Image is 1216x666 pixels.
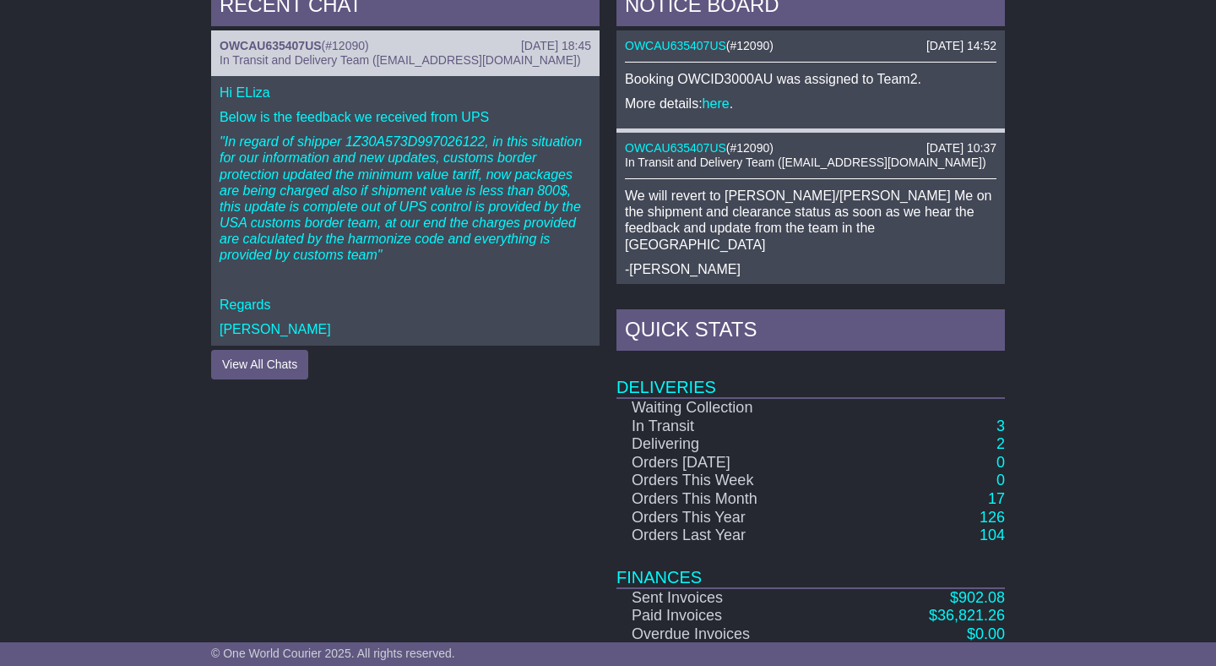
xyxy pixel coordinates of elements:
[616,472,852,490] td: Orders This Week
[211,350,308,379] button: View All Chats
[220,297,591,313] p: Regards
[625,261,996,277] p: -[PERSON_NAME]
[625,141,726,155] a: OWCAU635407US
[616,398,852,418] td: Waiting Collection
[220,109,591,125] p: Below is the feedback we received from UPS
[616,490,852,509] td: Orders This Month
[616,607,852,625] td: Paid Invoices
[220,39,591,53] div: ( )
[616,545,1005,588] td: Finances
[703,96,730,111] a: here
[967,625,1005,642] a: $0.00
[625,71,996,87] p: Booking OWCID3000AU was assigned to Team2.
[616,509,852,527] td: Orders This Year
[220,321,591,337] p: [PERSON_NAME]
[220,39,322,52] a: OWCAU635407US
[616,454,852,472] td: Orders [DATE]
[730,39,770,52] span: #12090
[211,647,455,660] span: © One World Courier 2025. All rights reserved.
[929,607,1005,624] a: $36,821.26
[950,589,1005,606] a: $902.08
[996,472,1005,489] a: 0
[616,625,852,644] td: Overdue Invoices
[521,39,591,53] div: [DATE] 18:45
[625,39,996,53] div: ( )
[975,625,1005,642] span: 0.00
[926,39,996,53] div: [DATE] 14:52
[625,39,726,52] a: OWCAU635407US
[616,355,1005,398] td: Deliveries
[625,188,996,253] p: We will revert to [PERSON_NAME]/[PERSON_NAME] Me on the shipment and clearance status as soon as ...
[988,490,1005,507] a: 17
[616,418,852,436] td: In Transit
[220,134,582,262] em: "In regard of shipper 1Z30A573D997026122, in this situation for our information and new updates, ...
[220,85,591,101] p: Hi ELiza
[926,141,996,156] div: [DATE] 10:37
[220,53,581,67] span: In Transit and Delivery Team ([EMAIL_ADDRESS][DOMAIN_NAME])
[616,588,852,608] td: Sent Invoices
[996,418,1005,434] a: 3
[625,141,996,156] div: ( )
[625,96,996,112] p: More details: .
[325,39,365,52] span: #12090
[980,527,1005,543] a: 104
[996,435,1005,452] a: 2
[616,435,852,454] td: Delivering
[937,607,1005,624] span: 36,821.26
[625,156,986,169] span: In Transit and Delivery Team ([EMAIL_ADDRESS][DOMAIN_NAME])
[616,309,1005,355] div: Quick Stats
[730,141,770,155] span: #12090
[616,527,852,545] td: Orders Last Year
[958,589,1005,606] span: 902.08
[980,509,1005,526] a: 126
[996,454,1005,471] a: 0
